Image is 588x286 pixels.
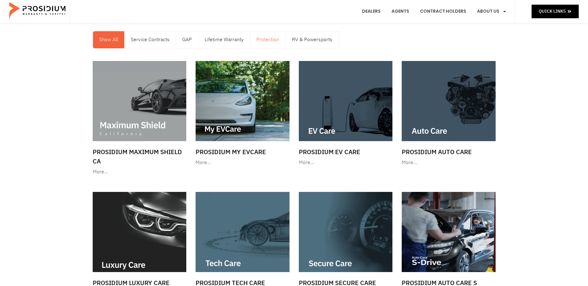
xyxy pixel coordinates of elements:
a: Quick Links [532,5,579,18]
a: Show All [93,31,124,48]
h3: Prosidium My EVCare [196,147,290,157]
a: Prosidium My EVCare More… [192,58,293,170]
a: Service Contracts [125,31,176,48]
div: More… [402,158,496,167]
a: Prosidium EV Care More… [296,58,396,170]
div: More… [299,158,393,167]
span: Quick Links [539,7,566,15]
a: Protection [250,31,285,48]
a: Lifetime Warranty [198,31,250,48]
a: Prosidium Maximum Shield CA More… [90,58,190,180]
a: GAP [176,31,198,48]
h3: Prosidium EV Care [299,147,393,157]
div: More… [196,158,290,167]
div: More… [93,167,187,176]
h3: Prosidium Auto Care [402,147,496,157]
h3: Prosidium Maximum Shield CA [93,147,187,166]
nav: Menu [93,31,338,48]
a: RV & Powersports [286,31,338,48]
a: Prosidium Auto Care More… [399,58,499,170]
